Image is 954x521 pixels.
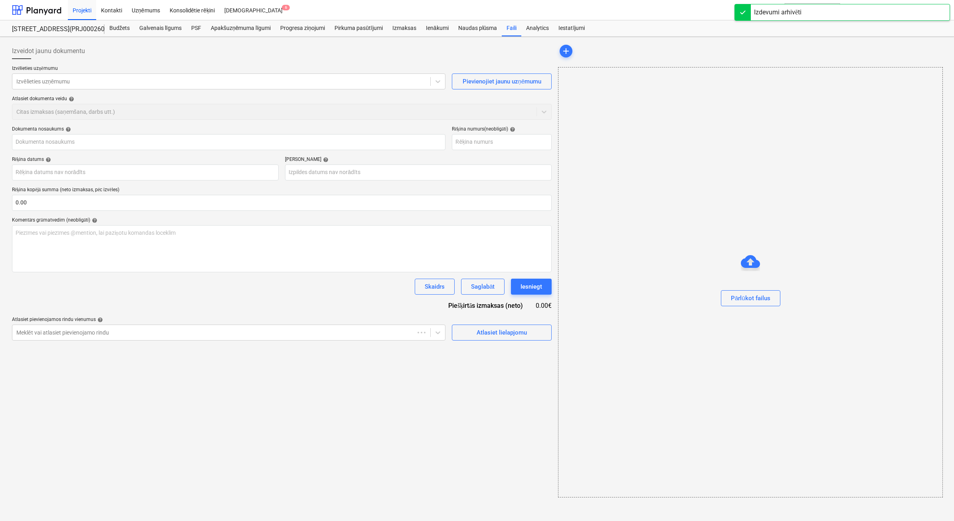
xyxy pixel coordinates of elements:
iframe: Chat Widget [914,483,954,521]
a: Analytics [521,20,554,36]
a: Ienākumi [421,20,453,36]
input: Dokumenta nosaukums [12,134,445,150]
span: Izveidot jaunu dokumentu [12,46,85,56]
a: Budžets [105,20,135,36]
button: Skaidrs [415,279,455,295]
span: help [90,218,97,223]
div: Saglabāt [471,281,495,292]
button: Pievienojiet jaunu uzņēmumu [452,73,552,89]
div: 0.00€ [536,301,552,310]
button: Atlasiet lielapjomu [452,325,552,341]
div: Atlasiet dokumenta veidu [12,96,552,102]
span: help [508,127,515,132]
a: Apakšuzņēmuma līgumi [206,20,275,36]
span: help [44,157,51,162]
div: Pārlūkot failus [731,293,770,303]
input: Rēķina kopējā summa (neto izmaksas, pēc izvēles) [12,195,552,211]
div: Komentārs grāmatvedim (neobligāti) [12,217,552,224]
a: Iestatījumi [554,20,590,36]
div: Iesniegt [521,281,542,292]
div: Atlasiet pievienojamos rindu vienumus [12,317,445,323]
a: Faili [502,20,521,36]
div: Rēķina numurs (neobligāti) [452,126,552,133]
div: [PERSON_NAME] [285,156,552,163]
div: [STREET_ADDRESS](PRJ0002600) 2601946 [12,25,95,34]
a: Izmaksas [388,20,421,36]
div: Skaidrs [425,281,445,292]
span: help [96,317,103,323]
a: PSF [186,20,206,36]
div: Rēķina datums [12,156,279,163]
a: Progresa ziņojumi [275,20,330,36]
button: Saglabāt [461,279,505,295]
p: Rēķina kopējā summa (neto izmaksas, pēc izvēles) [12,187,552,195]
a: Pirkuma pasūtījumi [330,20,388,36]
a: Naudas plūsma [453,20,502,36]
div: Pievienojiet jaunu uzņēmumu [463,76,542,87]
p: Izvēlieties uzņēmumu [12,65,445,73]
button: Iesniegt [511,279,552,295]
span: 6 [282,5,290,10]
span: help [321,157,329,162]
div: Dokumenta nosaukums [12,126,445,133]
div: Pārlūkot failus [558,67,943,497]
span: help [67,96,74,102]
input: Rēķina numurs [452,134,552,150]
span: add [561,46,571,56]
input: Izpildes datums nav norādīts [285,164,552,180]
button: Pārlūkot failus [721,290,780,306]
a: Galvenais līgums [135,20,186,36]
input: Rēķina datums nav norādīts [12,164,279,180]
div: Atlasiet lielapjomu [477,327,527,338]
span: help [64,127,71,132]
div: Izdevumi arhivēti [754,8,802,17]
div: Piešķirtās izmaksas (neto) [442,301,536,310]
